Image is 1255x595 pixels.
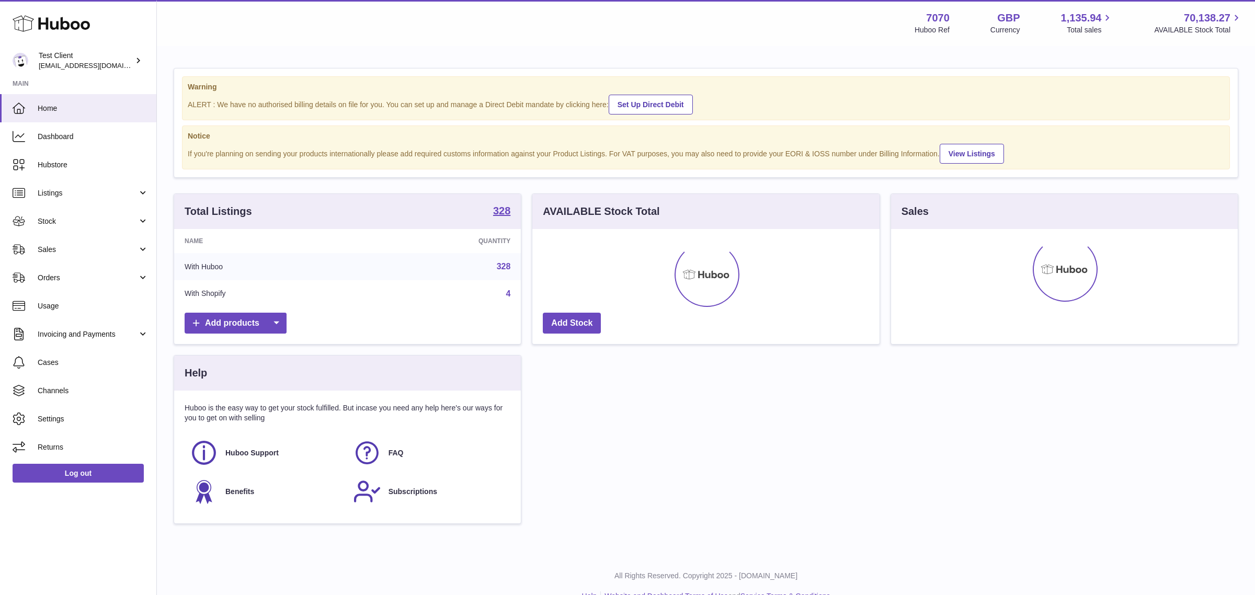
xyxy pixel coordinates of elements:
[38,188,138,198] span: Listings
[174,280,361,307] td: With Shopify
[361,229,521,253] th: Quantity
[225,448,279,458] span: Huboo Support
[38,160,149,170] span: Hubstore
[38,414,149,424] span: Settings
[188,82,1224,92] strong: Warning
[39,61,154,70] span: [EMAIL_ADDRESS][DOMAIN_NAME]
[506,289,510,298] a: 4
[915,25,950,35] div: Huboo Ref
[1154,25,1242,35] span: AVAILABLE Stock Total
[926,11,950,25] strong: 7070
[493,205,510,218] a: 328
[188,93,1224,115] div: ALERT : We have no authorised billing details on file for you. You can set up and manage a Direct...
[174,253,361,280] td: With Huboo
[190,439,343,467] a: Huboo Support
[165,571,1247,581] p: All Rights Reserved. Copyright 2025 - [DOMAIN_NAME]
[497,262,511,271] a: 328
[940,144,1004,164] a: View Listings
[185,366,207,380] h3: Help
[185,313,287,334] a: Add products
[185,204,252,219] h3: Total Listings
[493,205,510,216] strong: 328
[38,442,149,452] span: Returns
[190,477,343,506] a: Benefits
[1154,11,1242,35] a: 70,138.27 AVAILABLE Stock Total
[38,386,149,396] span: Channels
[185,403,510,423] p: Huboo is the easy way to get your stock fulfilled. But incase you need any help here's our ways f...
[543,313,601,334] a: Add Stock
[902,204,929,219] h3: Sales
[225,487,254,497] span: Benefits
[38,358,149,368] span: Cases
[997,11,1020,25] strong: GBP
[38,329,138,339] span: Invoicing and Payments
[39,51,133,71] div: Test Client
[38,301,149,311] span: Usage
[1184,11,1230,25] span: 70,138.27
[389,487,437,497] span: Subscriptions
[13,53,28,68] img: internalAdmin-7070@internal.huboo.com
[1061,11,1114,35] a: 1,135.94 Total sales
[174,229,361,253] th: Name
[188,142,1224,164] div: If you're planning on sending your products internationally please add required customs informati...
[188,131,1224,141] strong: Notice
[353,477,506,506] a: Subscriptions
[13,464,144,483] a: Log out
[1067,25,1113,35] span: Total sales
[990,25,1020,35] div: Currency
[38,216,138,226] span: Stock
[38,273,138,283] span: Orders
[38,245,138,255] span: Sales
[543,204,659,219] h3: AVAILABLE Stock Total
[389,448,404,458] span: FAQ
[38,132,149,142] span: Dashboard
[353,439,506,467] a: FAQ
[38,104,149,113] span: Home
[1061,11,1102,25] span: 1,135.94
[609,95,693,115] a: Set Up Direct Debit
